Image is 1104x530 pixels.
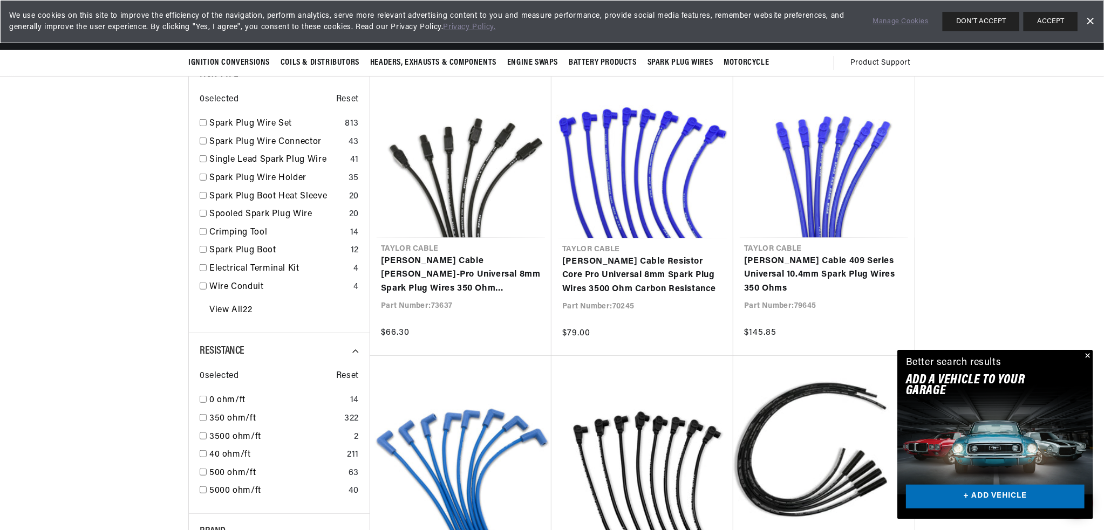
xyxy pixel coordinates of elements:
span: Reset [336,369,359,383]
div: 2 [354,430,359,444]
a: Spark Plug Wire Holder [209,171,344,185]
a: [PERSON_NAME] Cable Resistor Core Pro Universal 8mm Spark Plug Wires 3500 Ohm Carbon Resistance [562,255,723,297]
a: + ADD VEHICLE [906,485,1085,509]
div: 14 [350,394,359,408]
div: 41 [350,153,359,167]
a: 350 ohm/ft [209,412,340,426]
button: ACCEPT [1024,12,1078,31]
a: Manage Cookies [873,16,929,27]
div: 20 [349,190,359,204]
span: We use cookies on this site to improve the efficiency of the navigation, perform analytics, serve... [9,10,858,33]
div: Better search results [906,355,1001,371]
span: Motorcycle [724,57,769,68]
div: 63 [349,466,359,480]
a: Spark Plug Boot Heat Sleeve [209,190,345,204]
div: 35 [349,171,359,185]
a: 3500 ohm/ft [209,430,350,444]
a: [PERSON_NAME] Cable 409 Series Universal 10.4mm Spark Plug Wires 350 Ohms [744,254,904,296]
a: Spark Plug Wire Set [209,117,340,131]
span: Battery Products [569,57,637,68]
span: Resistance [200,346,244,356]
span: Coils & Distributors [281,57,359,68]
div: 12 [351,244,359,258]
span: 0 selected [200,93,238,107]
span: Spark Plug Wires [648,57,713,68]
a: [PERSON_NAME] Cable [PERSON_NAME]-Pro Universal 8mm Spark Plug Wires 350 Ohm Suppression [381,254,541,296]
div: 322 [344,412,359,426]
a: Dismiss Banner [1082,13,1098,30]
summary: Ignition Conversions [188,50,275,75]
a: Electrical Terminal Kit [209,262,349,276]
div: 813 [345,117,359,131]
summary: Engine Swaps [502,50,563,75]
a: 500 ohm/ft [209,466,344,480]
a: View All 22 [209,304,252,318]
span: Product Support [850,57,910,69]
div: 14 [350,226,359,240]
h2: Add A VEHICLE to your garage [906,375,1058,397]
a: 5000 ohm/ft [209,484,344,498]
a: Crimping Tool [209,226,346,240]
a: Privacy Policy. [444,23,496,31]
summary: Coils & Distributors [275,50,365,75]
div: 40 [349,484,359,498]
a: 40 ohm/ft [209,448,343,462]
div: 4 [353,280,359,294]
a: Single Lead Spark Plug Wire [209,153,346,167]
a: Spooled Spark Plug Wire [209,208,345,222]
a: 0 ohm/ft [209,394,346,408]
span: Reset [336,93,359,107]
div: 4 [353,262,359,276]
span: 0 selected [200,369,238,383]
div: 20 [349,208,359,222]
summary: Battery Products [563,50,642,75]
a: Wire Conduit [209,280,349,294]
summary: Headers, Exhausts & Components [365,50,502,75]
span: Ignition Conversions [188,57,270,68]
span: Headers, Exhausts & Components [370,57,496,68]
a: Spark Plug Boot [209,244,346,258]
summary: Motorcycle [718,50,774,75]
button: DON'T ACCEPT [943,12,1019,31]
div: 211 [347,448,359,462]
div: 43 [349,135,359,149]
button: Close [1080,350,1093,363]
summary: Spark Plug Wires [642,50,719,75]
summary: Product Support [850,50,916,76]
span: Engine Swaps [507,57,558,68]
a: Spark Plug Wire Connector [209,135,344,149]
